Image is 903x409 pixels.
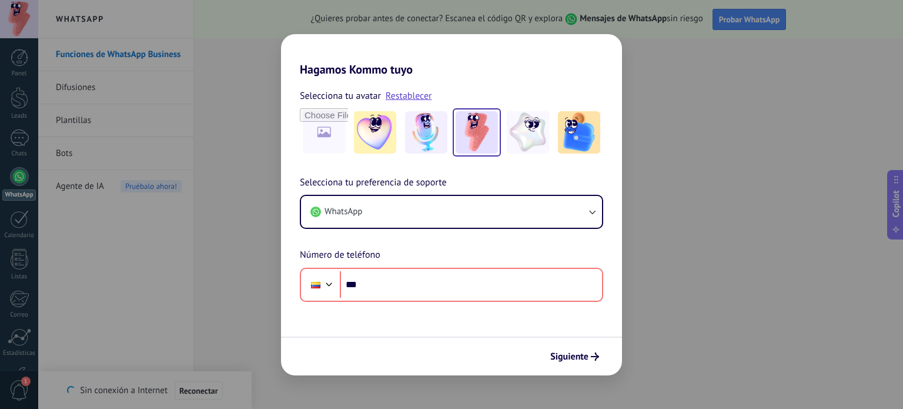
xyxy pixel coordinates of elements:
[354,111,396,154] img: -1.jpeg
[301,196,602,228] button: WhatsApp
[558,111,600,154] img: -5.jpeg
[305,272,327,297] div: Colombia: + 57
[507,111,549,154] img: -4.jpeg
[405,111,447,154] img: -2.jpeg
[300,175,447,191] span: Selecciona tu preferencia de soporte
[545,347,604,367] button: Siguiente
[456,111,498,154] img: -3.jpeg
[300,88,381,104] span: Selecciona tu avatar
[550,353,588,361] span: Siguiente
[325,206,362,218] span: WhatsApp
[386,90,432,102] a: Restablecer
[281,34,622,77] h2: Hagamos Kommo tuyo
[300,248,380,263] span: Número de teléfono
